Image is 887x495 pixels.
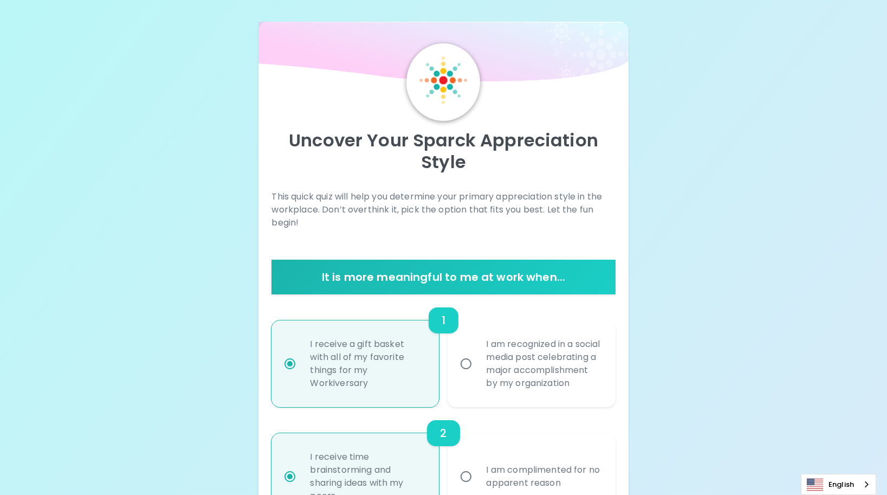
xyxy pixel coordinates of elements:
[801,474,876,495] aside: Language selected: English
[271,130,615,173] p: Uncover Your Sparck Appreciation Style
[419,56,467,104] img: Sparck Logo
[271,294,615,407] div: choice-group-check
[301,325,433,403] div: I receive a gift basket with all of my favorite things for my Workiversary
[440,425,446,442] h6: 2
[442,312,445,329] h6: 1
[801,474,876,494] a: English
[271,190,615,229] p: This quick quiz will help you determine your primary appreciation style in the workplace. Don’t o...
[258,22,628,87] img: wave
[276,268,611,286] h6: It is more meaningful to me at work when...
[477,325,609,403] div: I am recognized in a social media post celebrating a major accomplishment by my organization
[801,474,876,495] div: Language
